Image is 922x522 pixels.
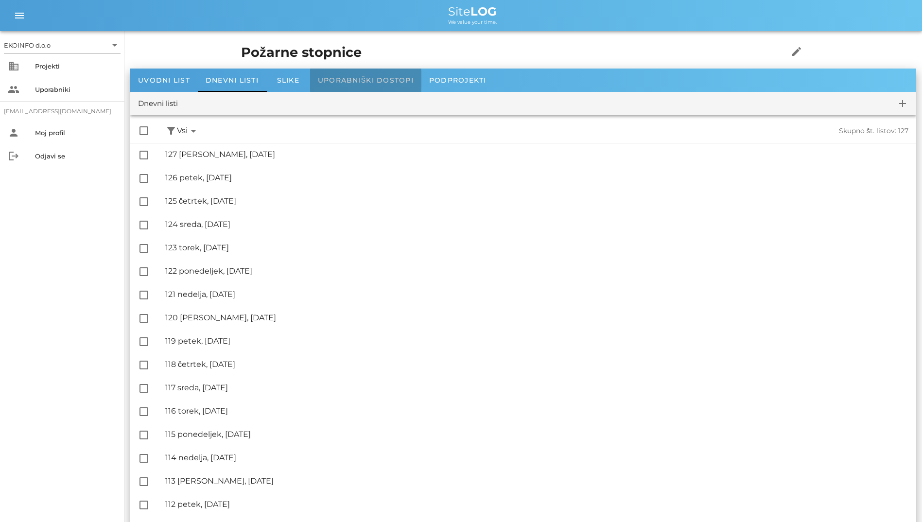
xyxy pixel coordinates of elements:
[35,86,117,93] div: Uporabniki
[165,125,177,137] button: filter_alt
[8,150,19,162] i: logout
[206,76,259,85] span: Dnevni listi
[138,98,178,109] div: Dnevni listi
[165,383,908,392] div: 117 sreda, [DATE]
[277,76,299,85] span: Slike
[165,220,908,229] div: 124 sreda, [DATE]
[791,46,802,57] i: edit
[165,150,908,159] div: 127 [PERSON_NAME], [DATE]
[448,4,497,18] span: Site
[4,41,51,50] div: EKOINFO d.o.o
[165,290,908,299] div: 121 nedelja, [DATE]
[8,84,19,95] i: people
[783,417,922,522] iframe: Chat Widget
[8,60,19,72] i: business
[177,125,199,137] span: Vsi
[783,417,922,522] div: Pripomoček za klepet
[35,152,117,160] div: Odjavi se
[35,62,117,70] div: Projekti
[241,43,758,63] h1: Požarne stopnice
[165,430,908,439] div: 115 ponedeljek, [DATE]
[14,10,25,21] i: menu
[165,360,908,369] div: 118 četrtek, [DATE]
[554,127,909,135] div: Skupno št. listov: 127
[109,39,121,51] i: arrow_drop_down
[165,243,908,252] div: 123 torek, [DATE]
[165,476,908,486] div: 113 [PERSON_NAME], [DATE]
[165,266,908,276] div: 122 ponedeljek, [DATE]
[8,127,19,139] i: person
[165,173,908,182] div: 126 petek, [DATE]
[470,4,497,18] b: LOG
[429,76,487,85] span: Podprojekti
[165,336,908,346] div: 119 petek, [DATE]
[448,19,497,25] span: We value your time.
[165,500,908,509] div: 112 petek, [DATE]
[35,129,117,137] div: Moj profil
[165,453,908,462] div: 114 nedelja, [DATE]
[165,406,908,416] div: 116 torek, [DATE]
[318,76,414,85] span: Uporabniški dostopi
[188,125,199,137] i: arrow_drop_down
[165,313,908,322] div: 120 [PERSON_NAME], [DATE]
[165,196,908,206] div: 125 četrtek, [DATE]
[138,76,190,85] span: Uvodni list
[4,37,121,53] div: EKOINFO d.o.o
[897,98,908,109] i: add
